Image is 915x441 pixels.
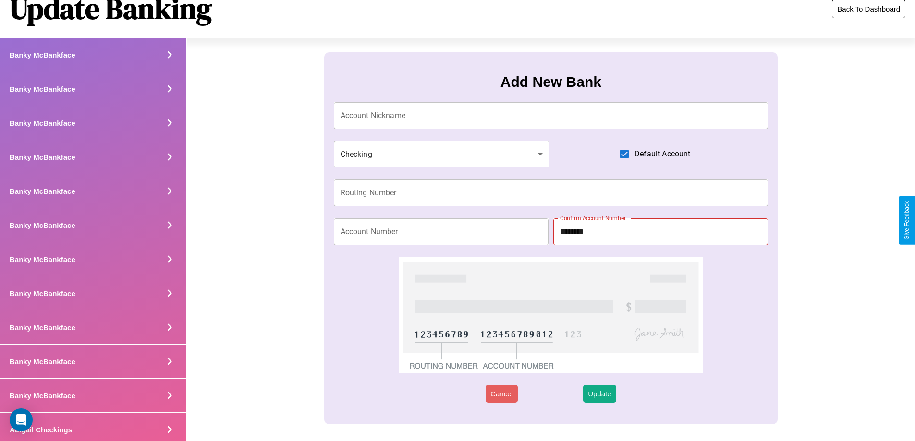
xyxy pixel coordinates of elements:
img: check [399,257,703,373]
button: Cancel [486,385,518,403]
h4: Banky McBankface [10,289,75,298]
div: Open Intercom Messenger [10,408,33,431]
h4: Banky McBankface [10,392,75,400]
button: Update [583,385,616,403]
h4: Banky McBankface [10,255,75,263]
div: Give Feedback [903,201,910,240]
span: Default Account [634,148,690,160]
h4: Banky McBankface [10,51,75,59]
h4: Abigail Checkings [10,426,72,434]
h4: Banky McBankface [10,358,75,366]
h4: Banky McBankface [10,85,75,93]
h3: Add New Bank [500,74,601,90]
h4: Banky McBankface [10,119,75,127]
h4: Banky McBankface [10,187,75,195]
label: Confirm Account Number [560,214,626,222]
h4: Banky McBankface [10,323,75,332]
h4: Banky McBankface [10,153,75,161]
h4: Banky McBankface [10,221,75,229]
div: Checking [334,141,550,167]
